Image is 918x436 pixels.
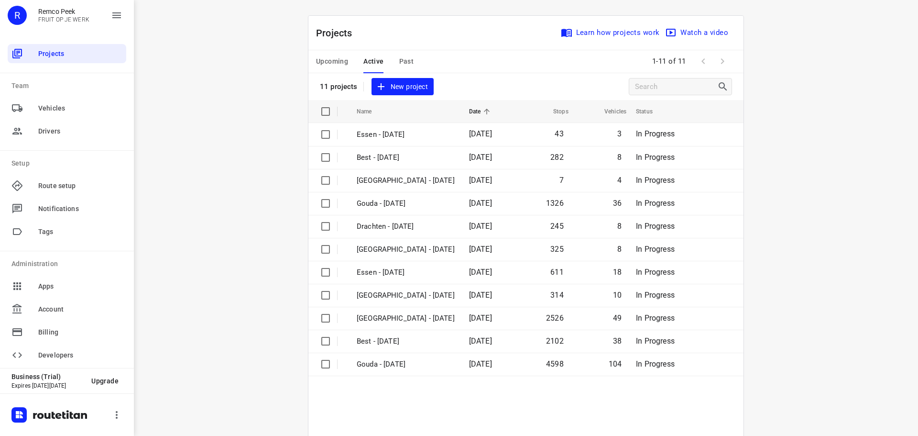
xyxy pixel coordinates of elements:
[357,313,455,324] p: Zwolle - Monday
[636,313,675,323] span: In Progress
[550,291,564,300] span: 314
[546,199,564,208] span: 1326
[636,106,665,117] span: Status
[8,346,126,365] div: Developers
[38,327,122,337] span: Billing
[636,268,675,277] span: In Progress
[636,129,675,138] span: In Progress
[713,52,732,71] span: Next Page
[469,106,493,117] span: Date
[617,176,622,185] span: 4
[636,199,675,208] span: In Progress
[38,49,122,59] span: Projects
[8,99,126,118] div: Vehicles
[11,259,126,269] p: Administration
[8,122,126,141] div: Drivers
[357,221,455,232] p: Drachten - Tuesday
[636,291,675,300] span: In Progress
[609,359,622,369] span: 104
[372,78,434,96] button: New project
[38,8,89,15] p: Remco Peek
[648,51,690,72] span: 1-11 of 11
[469,153,492,162] span: [DATE]
[357,106,384,117] span: Name
[316,56,348,67] span: Upcoming
[11,382,84,389] p: Expires [DATE][DATE]
[469,129,492,138] span: [DATE]
[617,222,622,231] span: 8
[11,373,84,380] p: Business (Trial)
[38,16,89,23] p: FRUIT OP JE WERK
[694,52,713,71] span: Previous Page
[469,176,492,185] span: [DATE]
[636,359,675,369] span: In Progress
[559,176,564,185] span: 7
[546,359,564,369] span: 4598
[550,268,564,277] span: 611
[377,81,428,93] span: New project
[357,152,455,163] p: Best - [DATE]
[11,81,126,91] p: Team
[546,313,564,323] span: 2526
[555,129,563,138] span: 43
[469,268,492,277] span: [DATE]
[717,81,732,92] div: Search
[357,198,455,209] p: Gouda - Tuesday
[635,79,717,94] input: Search projects
[617,245,622,254] span: 8
[613,268,622,277] span: 18
[469,222,492,231] span: [DATE]
[357,267,455,278] p: Essen - Monday
[8,6,27,25] div: R
[613,291,622,300] span: 10
[469,245,492,254] span: [DATE]
[550,222,564,231] span: 245
[592,106,626,117] span: Vehicles
[469,336,492,346] span: [DATE]
[469,199,492,208] span: [DATE]
[357,336,455,347] p: Best - Monday
[469,359,492,369] span: [DATE]
[38,204,122,214] span: Notifications
[357,129,455,140] p: Essen - Tuesday
[38,304,122,314] span: Account
[38,126,122,136] span: Drivers
[541,106,568,117] span: Stops
[8,199,126,218] div: Notifications
[613,199,622,208] span: 36
[8,44,126,63] div: Projects
[636,336,675,346] span: In Progress
[636,245,675,254] span: In Progress
[84,372,126,390] button: Upgrade
[546,336,564,346] span: 2102
[636,222,675,231] span: In Progress
[8,222,126,241] div: Tags
[357,290,455,301] p: Antwerpen - Monday
[636,153,675,162] span: In Progress
[617,129,622,138] span: 3
[617,153,622,162] span: 8
[38,181,122,191] span: Route setup
[38,227,122,237] span: Tags
[91,377,119,385] span: Upgrade
[11,158,126,168] p: Setup
[357,175,455,186] p: Antwerpen - Tuesday
[363,56,383,67] span: Active
[636,176,675,185] span: In Progress
[8,300,126,319] div: Account
[399,56,414,67] span: Past
[469,313,492,323] span: [DATE]
[38,281,122,291] span: Apps
[357,244,455,255] p: Zwolle - Tuesday
[38,350,122,360] span: Developers
[38,103,122,113] span: Vehicles
[320,82,358,91] p: 11 projects
[357,359,455,370] p: Gouda - Monday
[8,176,126,195] div: Route setup
[8,277,126,296] div: Apps
[613,336,622,346] span: 38
[550,153,564,162] span: 282
[613,313,622,323] span: 49
[8,323,126,342] div: Billing
[550,245,564,254] span: 325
